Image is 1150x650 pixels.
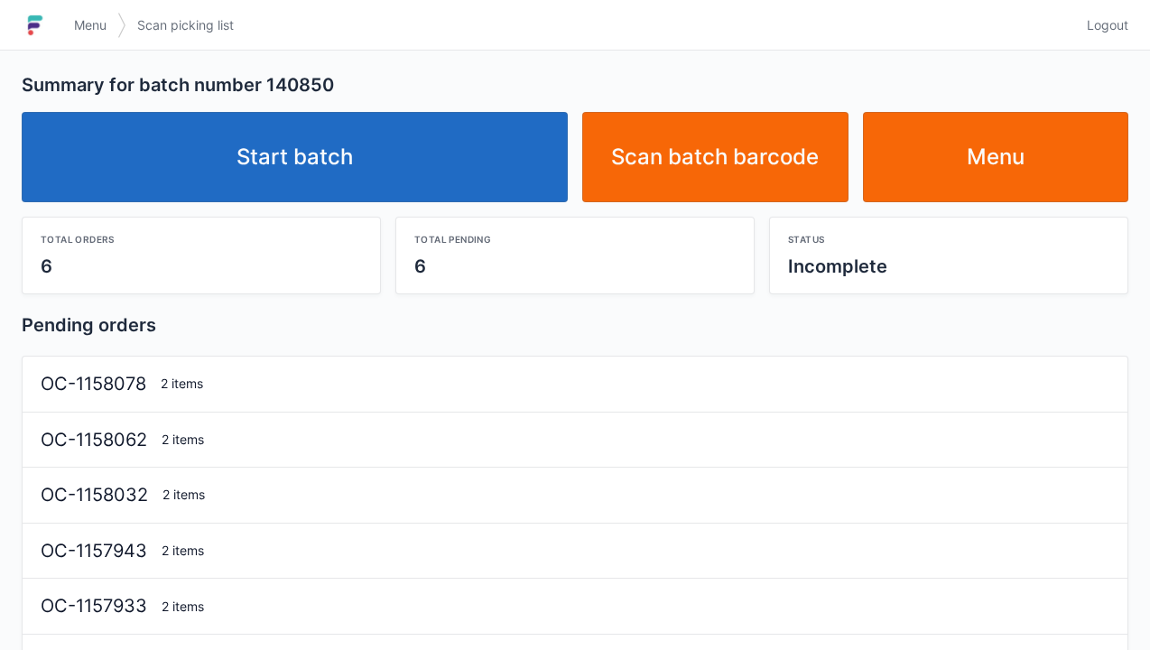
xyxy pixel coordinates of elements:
div: Total pending [414,232,736,246]
div: OC-1157943 [33,538,154,564]
a: Menu [63,9,117,42]
div: OC-1158078 [33,371,153,397]
span: Scan picking list [137,16,234,34]
a: Logout [1076,9,1128,42]
div: Status [788,232,1109,246]
a: Start batch [22,112,568,202]
div: Total orders [41,232,362,246]
h2: Pending orders [22,312,1128,338]
div: OC-1158062 [33,427,154,453]
div: Incomplete [788,254,1109,279]
div: 2 items [154,431,1117,449]
div: 6 [41,254,362,279]
div: 2 items [153,375,1117,393]
div: 6 [414,254,736,279]
h2: Summary for batch number 140850 [22,72,1128,97]
div: 2 items [155,486,1117,504]
div: 2 items [154,598,1117,616]
a: Scan picking list [126,9,245,42]
img: svg> [117,4,126,47]
div: 2 items [154,542,1117,560]
div: OC-1157933 [33,593,154,619]
span: Logout [1087,16,1128,34]
a: Menu [863,112,1129,202]
a: Scan batch barcode [582,112,849,202]
img: logo-small.jpg [22,11,49,40]
div: OC-1158032 [33,482,155,508]
span: Menu [74,16,107,34]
